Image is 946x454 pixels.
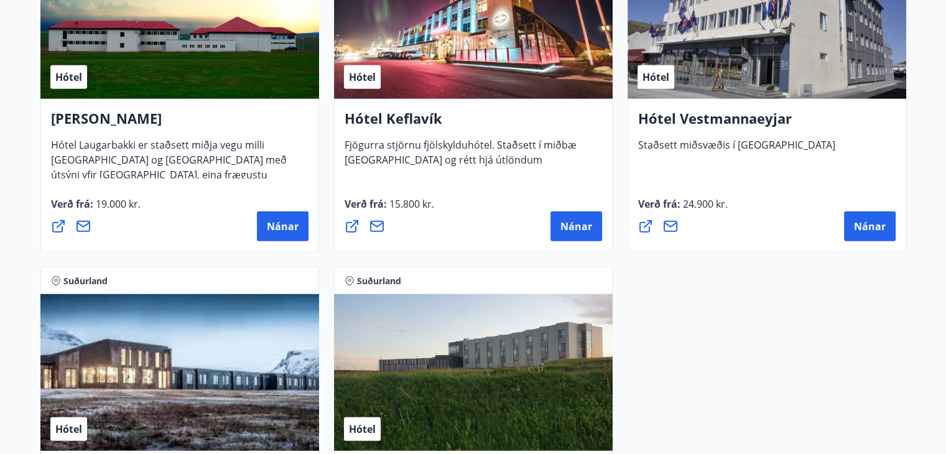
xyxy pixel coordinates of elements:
[55,422,82,436] span: Hótel
[267,220,299,233] span: Nánar
[387,197,434,211] span: 15.800 kr.
[257,211,308,241] button: Nánar
[642,70,669,84] span: Hótel
[345,138,577,177] span: Fjögurra stjörnu fjölskylduhótel. Staðsett í miðbæ [GEOGRAPHIC_DATA] og rétt hjá útlöndum
[51,197,141,221] span: Verð frá :
[55,70,82,84] span: Hótel
[51,109,308,137] h4: [PERSON_NAME]
[345,197,434,221] span: Verð frá :
[638,197,728,221] span: Verð frá :
[854,220,886,233] span: Nánar
[51,138,287,206] span: Hótel Laugarbakki er staðsett miðja vegu milli [GEOGRAPHIC_DATA] og [GEOGRAPHIC_DATA] með útsýni ...
[560,220,592,233] span: Nánar
[550,211,602,241] button: Nánar
[63,275,108,287] span: Suðurland
[93,197,141,211] span: 19.000 kr.
[357,275,401,287] span: Suðurland
[349,422,376,436] span: Hótel
[638,109,896,137] h4: Hótel Vestmannaeyjar
[844,211,896,241] button: Nánar
[638,138,835,162] span: Staðsett miðsvæðis í [GEOGRAPHIC_DATA]
[349,70,376,84] span: Hótel
[345,109,602,137] h4: Hótel Keflavík
[680,197,728,211] span: 24.900 kr.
